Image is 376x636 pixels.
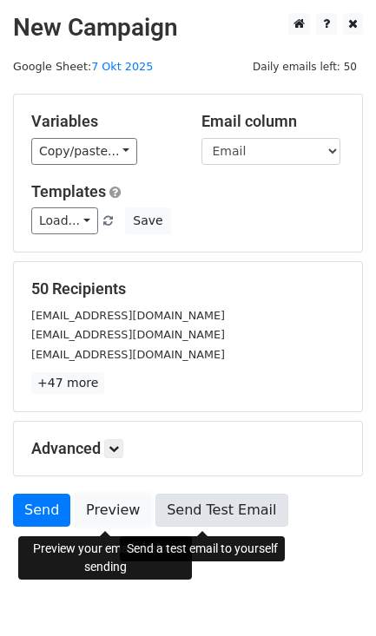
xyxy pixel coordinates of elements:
small: [EMAIL_ADDRESS][DOMAIN_NAME] [31,309,225,322]
a: Send [13,494,70,527]
h5: Variables [31,112,175,131]
div: Send a test email to yourself [120,536,285,561]
a: Templates [31,182,106,200]
a: Preview [75,494,151,527]
a: Send Test Email [155,494,287,527]
div: Preview your emails before sending [18,536,192,580]
a: Copy/paste... [31,138,137,165]
iframe: Chat Widget [289,553,376,636]
a: +47 more [31,372,104,394]
small: [EMAIL_ADDRESS][DOMAIN_NAME] [31,348,225,361]
h5: Advanced [31,439,345,458]
a: Load... [31,207,98,234]
button: Save [125,207,170,234]
h2: New Campaign [13,13,363,43]
small: Google Sheet: [13,60,153,73]
h5: Email column [201,112,346,131]
span: Daily emails left: 50 [247,57,363,76]
a: Daily emails left: 50 [247,60,363,73]
h5: 50 Recipients [31,279,345,298]
small: [EMAIL_ADDRESS][DOMAIN_NAME] [31,328,225,341]
a: 7 Okt 2025 [91,60,153,73]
